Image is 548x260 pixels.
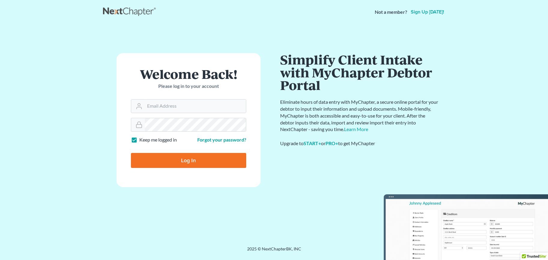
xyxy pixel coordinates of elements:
a: Forgot your password? [197,137,246,142]
a: Learn More [344,126,368,132]
input: Email Address [145,100,246,113]
a: Sign up [DATE]! [410,10,445,14]
label: Keep me logged in [139,136,177,143]
h1: Simplify Client Intake with MyChapter Debtor Portal [280,53,439,91]
p: Eliminate hours of data entry with MyChapter, a secure online portal for your debtor to input the... [280,99,439,133]
a: START+ [304,140,321,146]
div: Upgrade to or to get MyChapter [280,140,439,147]
a: PRO+ [325,140,338,146]
h1: Welcome Back! [131,67,246,80]
p: Please log in to your account [131,83,246,90]
div: 2025 © NextChapterBK, INC [103,246,445,257]
input: Log In [131,153,246,168]
strong: Not a member? [375,9,407,16]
